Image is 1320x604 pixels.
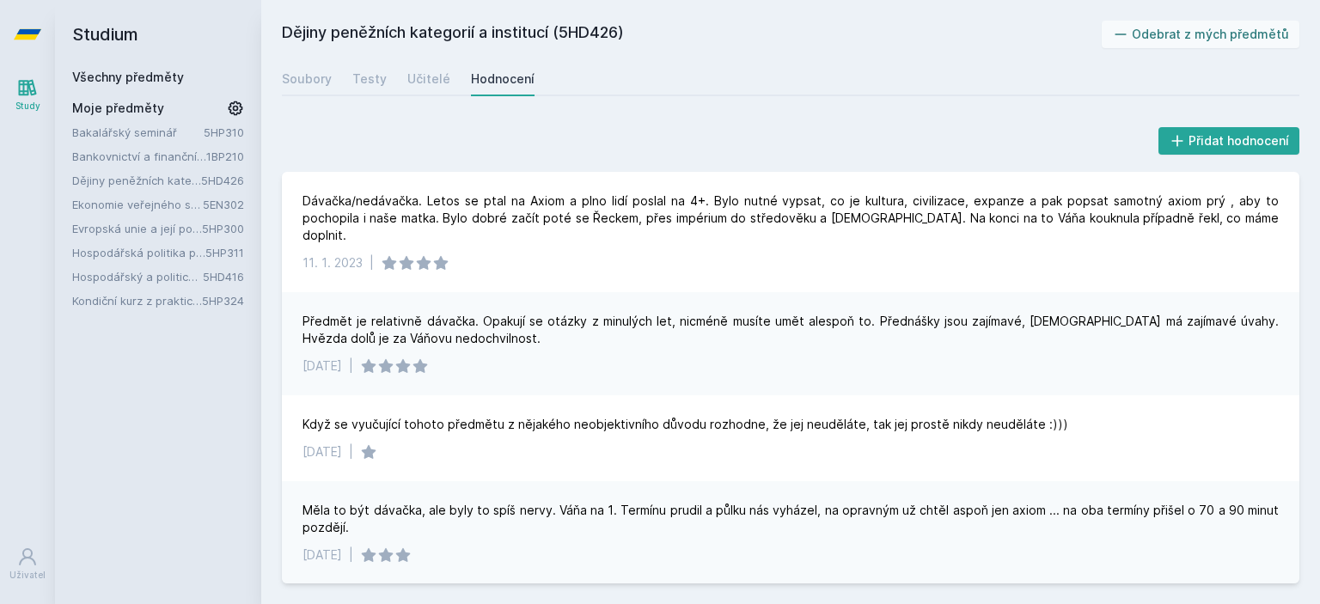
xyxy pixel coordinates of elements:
[72,244,205,261] a: Hospodářská politika pro země bohaté na přírodní zdroje
[471,70,535,88] div: Hodnocení
[72,292,202,309] a: Kondiční kurz z praktické hospodářské politiky
[202,294,244,308] a: 5HP324
[352,62,387,96] a: Testy
[407,62,450,96] a: Učitelé
[72,100,164,117] span: Moje předměty
[203,270,244,284] a: 5HD416
[72,220,202,237] a: Evropská unie a její politiky
[302,254,363,271] div: 11. 1. 2023
[206,149,244,163] a: 1BP210
[302,443,342,461] div: [DATE]
[202,222,244,235] a: 5HP300
[349,357,353,375] div: |
[72,196,203,213] a: Ekonomie veřejného sektoru
[1158,127,1300,155] button: Přidat hodnocení
[203,198,244,211] a: 5EN302
[471,62,535,96] a: Hodnocení
[72,268,203,285] a: Hospodářský a politický vývoj Evropy ve 20.století
[72,172,201,189] a: Dějiny peněžních kategorií a institucí
[282,62,332,96] a: Soubory
[302,546,342,564] div: [DATE]
[282,70,332,88] div: Soubory
[370,254,374,271] div: |
[72,70,184,84] a: Všechny předměty
[1102,21,1300,48] button: Odebrat z mých předmětů
[205,246,244,259] a: 5HP311
[302,416,1068,433] div: Když se vyučující tohoto předmětu z nějakého neobjektivního důvodu rozhodne, že jej neuděláte, ta...
[3,538,52,590] a: Uživatel
[282,21,1102,48] h2: Dějiny peněžních kategorií a institucí (5HD426)
[302,192,1279,244] div: Dávačka/nedávačka. Letos se ptal na Axiom a plno lidí poslal na 4+. Bylo nutné vypsat, co je kult...
[3,69,52,121] a: Study
[349,443,353,461] div: |
[9,569,46,582] div: Uživatel
[204,125,244,139] a: 5HP310
[349,546,353,564] div: |
[201,174,244,187] a: 5HD426
[302,357,342,375] div: [DATE]
[72,124,204,141] a: Bakalářský seminář
[302,313,1279,347] div: Předmět je relativně dávačka. Opakují se otázky z minulých let, nicméně musíte umět alespoň to. P...
[15,100,40,113] div: Study
[302,502,1279,536] div: Měla to být dávačka, ale byly to spíš nervy. Váňa na 1. Termínu prudil a půlku nás vyházel, na op...
[72,148,206,165] a: Bankovnictví a finanční instituce
[352,70,387,88] div: Testy
[407,70,450,88] div: Učitelé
